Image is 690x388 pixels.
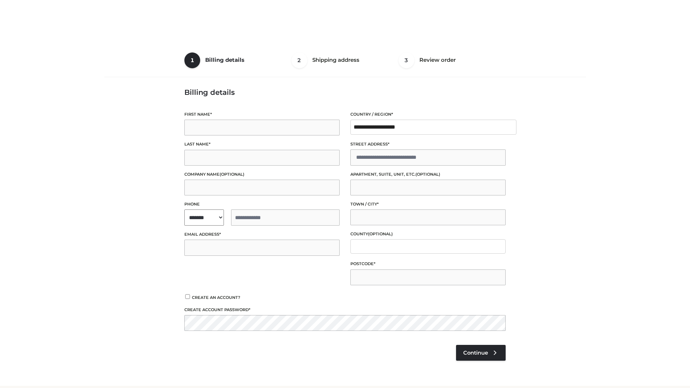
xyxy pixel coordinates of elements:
span: Continue [463,350,488,356]
span: 1 [184,52,200,68]
span: Billing details [205,56,244,63]
span: (optional) [220,172,244,177]
label: Postcode [350,260,506,267]
span: 2 [291,52,307,68]
span: Review order [419,56,456,63]
span: (optional) [415,172,440,177]
label: Company name [184,171,340,178]
label: Last name [184,141,340,148]
label: Create account password [184,306,506,313]
label: Email address [184,231,340,238]
a: Continue [456,345,506,361]
span: 3 [399,52,414,68]
input: Create an account? [184,294,191,299]
span: (optional) [368,231,393,236]
label: First name [184,111,340,118]
label: Country / Region [350,111,506,118]
label: Phone [184,201,340,208]
label: Apartment, suite, unit, etc. [350,171,506,178]
span: Create an account? [192,295,240,300]
span: Shipping address [312,56,359,63]
label: County [350,231,506,237]
h3: Billing details [184,88,506,97]
label: Town / City [350,201,506,208]
label: Street address [350,141,506,148]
